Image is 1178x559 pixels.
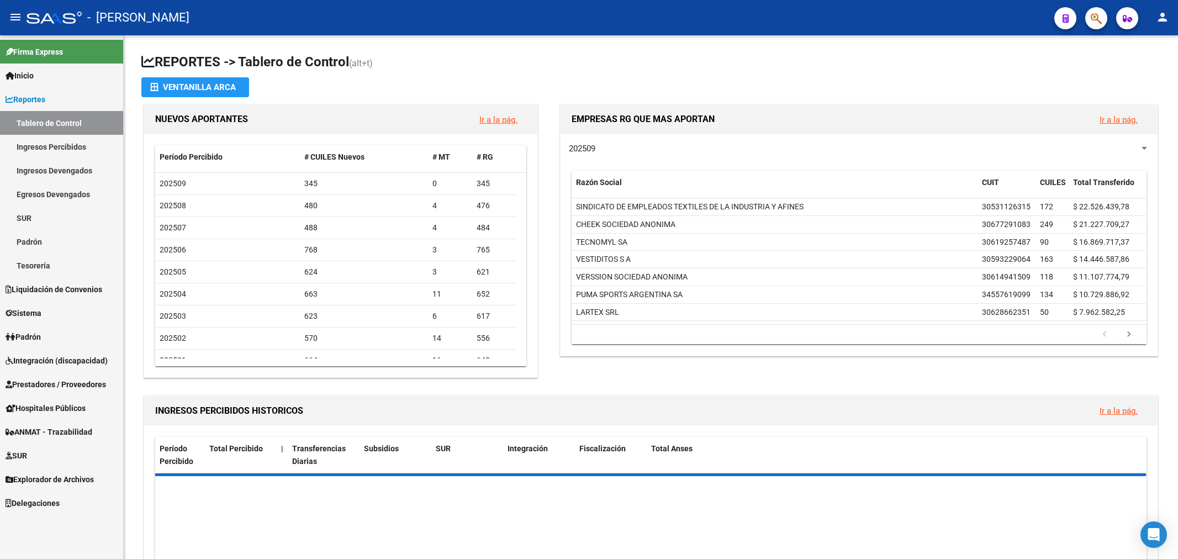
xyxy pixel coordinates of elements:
datatable-header-cell: Razón Social [572,171,978,207]
div: VESTIDITOS S A [576,253,631,266]
span: Integración [508,444,548,453]
datatable-header-cell: SUR [431,437,503,473]
span: # MT [432,152,450,161]
datatable-header-cell: # RG [472,145,516,169]
span: Período Percibido [160,444,193,466]
span: Razón Social [576,178,622,187]
div: 3 [432,266,468,278]
span: 134 [1040,290,1053,299]
span: 202503 [160,312,186,320]
span: (alt+t) [349,58,373,68]
span: SUR [6,450,27,462]
datatable-header-cell: | [277,437,288,473]
div: 621 [477,266,512,278]
div: 6 [432,310,468,323]
span: | [281,444,283,453]
datatable-header-cell: Total Percibido [205,437,277,473]
div: 4 [432,199,468,212]
datatable-header-cell: Período Percibido [155,437,205,473]
span: $ 22.526.439,78 [1073,202,1129,211]
span: Total Transferido [1073,178,1134,187]
span: $ 21.227.709,27 [1073,220,1129,229]
span: Delegaciones [6,497,60,509]
span: NUEVOS APORTANTES [155,114,248,124]
span: 202509 [160,179,186,188]
div: 30593229064 [982,253,1031,266]
div: 30677291083 [982,218,1031,231]
span: $ 7.962.582,25 [1073,308,1125,317]
span: ANMAT - Trazabilidad [6,426,92,438]
div: 34557619099 [982,288,1031,301]
div: 480 [304,199,424,212]
datatable-header-cell: Total Transferido [1069,171,1146,207]
a: Ir a la pág. [479,115,517,125]
div: LARTEX SRL [576,306,619,319]
span: 202507 [160,223,186,232]
div: 623 [304,310,424,323]
div: SINDICATO DE EMPLEADOS TEXTILES DE LA INDUSTRIA Y AFINES [576,201,804,213]
div: 768 [304,244,424,256]
datatable-header-cell: Transferencias Diarias [288,437,360,473]
div: 3 [432,244,468,256]
span: Sistema [6,307,41,319]
span: $ 16.869.717,37 [1073,238,1129,246]
span: $ 10.729.886,92 [1073,290,1129,299]
datatable-header-cell: Integración [503,437,575,473]
div: 617 [477,310,512,323]
span: CUIT [982,178,999,187]
button: Ir a la pág. [1091,109,1147,130]
span: # CUILES Nuevos [304,152,365,161]
span: 249 [1040,220,1053,229]
div: 488 [304,222,424,234]
span: Subsidios [364,444,399,453]
a: Ir a la pág. [1100,406,1138,416]
div: 663 [304,288,424,300]
div: 30531126315 [982,201,1031,213]
span: 202504 [160,289,186,298]
div: 11 [432,288,468,300]
div: 570 [304,332,424,345]
div: 16 [432,354,468,367]
span: 202509 [569,144,595,154]
div: 0 [432,177,468,190]
button: Ir a la pág. [471,109,526,130]
div: 664 [304,354,424,367]
button: Ventanilla ARCA [141,77,249,97]
span: 202508 [160,201,186,210]
div: 484 [477,222,512,234]
span: # RG [477,152,493,161]
span: Fiscalización [579,444,626,453]
span: 90 [1040,238,1049,246]
div: TECNOMYL SA [576,236,627,249]
div: 652 [477,288,512,300]
datatable-header-cell: Total Anses [647,437,1137,473]
span: Hospitales Públicos [6,402,86,414]
button: Ir a la pág. [1091,400,1147,421]
div: 765 [477,244,512,256]
div: 30628662351 [982,306,1031,319]
datatable-header-cell: Fiscalización [575,437,647,473]
span: Inicio [6,70,34,82]
span: Padrón [6,331,41,343]
span: 202501 [160,356,186,365]
span: 202502 [160,334,186,342]
span: 202506 [160,245,186,254]
div: CHEEK SOCIEDAD ANONIMA [576,218,675,231]
datatable-header-cell: CUILES [1036,171,1069,207]
span: Reportes [6,93,45,106]
div: PUMA SPORTS ARGENTINA SA [576,288,683,301]
datatable-header-cell: CUIT [978,171,1036,207]
span: Total Percibido [209,444,263,453]
span: CUILES [1040,178,1066,187]
span: 172 [1040,202,1053,211]
h1: REPORTES -> Tablero de Control [141,53,1160,72]
mat-icon: person [1156,10,1169,24]
a: go to next page [1118,329,1139,341]
div: 345 [477,177,512,190]
span: 50 [1040,308,1049,317]
span: Transferencias Diarias [292,444,346,466]
datatable-header-cell: Período Percibido [155,145,300,169]
div: 14 [432,332,468,345]
span: Prestadores / Proveedores [6,378,106,391]
a: go to previous page [1094,329,1115,341]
